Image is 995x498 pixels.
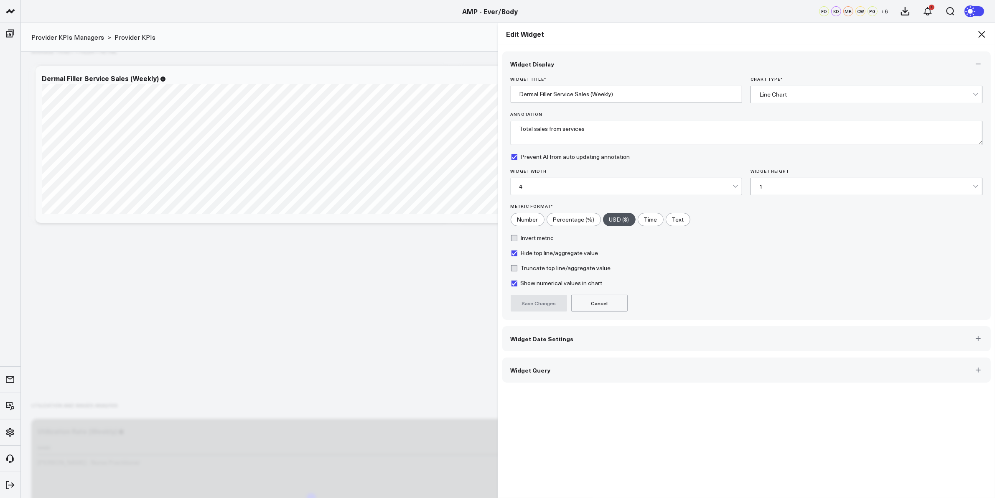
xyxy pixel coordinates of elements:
label: Widget Title * [511,77,743,82]
label: Hide top line/aggregate value [511,250,598,256]
input: Enter your widget title [511,86,743,102]
div: PG [868,6,878,16]
div: FD [819,6,829,16]
button: +6 [880,6,890,16]
h2: Edit Widget [506,29,987,38]
div: CW [855,6,865,16]
label: Percentage (%) [547,213,601,226]
button: Widget Display [502,51,991,77]
label: Metric Format* [511,204,983,209]
label: Number [511,213,545,226]
button: Widget Query [502,358,991,383]
label: Prevent AI from auto updating annotation [511,153,630,160]
label: USD ($) [603,213,636,226]
div: 4 [519,183,733,190]
label: Show numerical values in chart [511,280,603,286]
button: Save Changes [511,295,567,312]
label: Chart Type * [751,77,982,82]
div: KD [831,6,841,16]
label: Widget Width [511,169,743,174]
label: Truncate top line/aggregate value [511,265,611,271]
button: Cancel [571,295,628,312]
div: Line Chart [759,91,973,98]
label: Text [666,213,690,226]
span: Widget Query [511,367,551,373]
div: MR [843,6,853,16]
a: AMP - Ever/Body [463,7,518,16]
div: 1 [759,183,973,190]
span: Widget Date Settings [511,335,574,342]
label: Annotation [511,112,983,117]
textarea: Total sales from services [511,121,983,145]
div: 1 [929,5,934,10]
span: Widget Display [511,61,555,67]
label: Invert metric [511,235,554,241]
label: Widget Height [751,169,982,174]
span: + 6 [881,8,888,14]
label: Time [638,213,664,226]
button: Widget Date Settings [502,326,991,351]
